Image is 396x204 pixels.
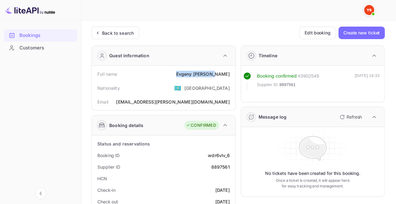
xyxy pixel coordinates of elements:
div: Customers [19,44,74,52]
p: Refresh [347,114,362,120]
div: Bookings [19,32,74,39]
div: Booking confirmed [257,73,297,80]
p: Once a ticket is created, it will appear here for easy tracking and management. [275,178,351,189]
div: Nationality [97,85,120,91]
button: Create new ticket [338,27,385,39]
div: Check-in [97,187,116,193]
button: Collapse navigation [35,188,46,199]
div: Bookings [4,29,77,42]
div: [DATE] [215,187,230,193]
div: Supplier ID [97,164,120,170]
button: Edit booking [299,27,336,39]
span: 8897561 [279,82,296,88]
div: 8897561 [211,164,229,170]
div: HCN [97,175,107,182]
img: LiteAPI logo [5,5,55,15]
div: Full name [97,71,117,77]
div: Email [97,99,108,105]
a: Bookings [4,29,77,41]
div: [DATE] 16:33 [355,73,379,91]
span: Supplier ID: [257,82,279,88]
div: [GEOGRAPHIC_DATA] [184,85,230,91]
div: Booking details [109,122,143,129]
div: Evgeny [PERSON_NAME] [176,71,229,77]
a: Customers [4,42,77,54]
div: # 3902549 [298,73,319,80]
button: Refresh [336,112,364,122]
div: Timeline [259,52,277,59]
div: Message log [259,114,287,120]
div: CONFIRMED [186,122,216,129]
span: United States [174,82,181,94]
img: Yandex Support [364,5,374,15]
div: Status and reservations [97,140,150,147]
div: Booking ID [97,152,120,159]
div: Back to search [102,30,134,36]
div: Guest information [109,52,149,59]
div: [EMAIL_ADDRESS][PERSON_NAME][DOMAIN_NAME] [116,99,229,105]
p: No tickets have been created for this booking. [265,170,360,176]
div: wdr6vIv_6 [208,152,229,159]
